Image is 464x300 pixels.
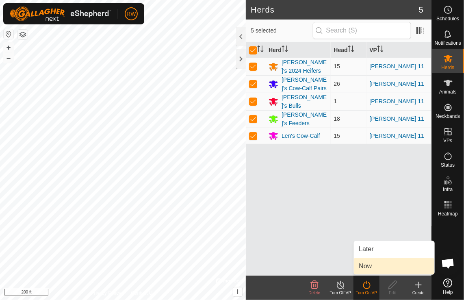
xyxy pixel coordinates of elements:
[237,288,239,295] span: i
[370,115,425,122] a: [PERSON_NAME] 11
[4,29,13,39] button: Reset Map
[334,115,340,122] span: 18
[251,5,419,15] h2: Herds
[282,132,320,140] div: Len's Cow-Calf
[282,47,288,53] p-sorticon: Activate to sort
[370,63,425,70] a: [PERSON_NAME] 11
[265,42,330,58] th: Herd
[131,289,155,297] a: Contact Us
[443,290,453,295] span: Help
[435,41,461,46] span: Notifications
[334,133,340,139] span: 15
[313,22,411,39] input: Search (S)
[233,287,242,296] button: i
[366,42,431,58] th: VP
[282,93,327,110] div: [PERSON_NAME]'s Bulls
[4,43,13,52] button: +
[334,98,337,104] span: 1
[419,4,423,16] span: 5
[353,290,379,296] div: Turn On VP
[334,80,340,87] span: 26
[354,241,434,257] li: Later
[251,26,312,35] span: 5 selected
[348,47,354,53] p-sorticon: Activate to sort
[438,211,458,216] span: Heatmap
[91,289,121,297] a: Privacy Policy
[359,261,372,271] span: Now
[126,10,136,18] span: RW
[359,244,373,254] span: Later
[354,258,434,274] li: Now
[441,163,455,167] span: Status
[370,98,425,104] a: [PERSON_NAME] 11
[282,76,327,93] div: [PERSON_NAME]'s Cow-Calf Pairs
[405,290,431,296] div: Create
[370,133,425,139] a: [PERSON_NAME] 11
[309,291,321,295] span: Delete
[10,7,111,21] img: Gallagher Logo
[327,290,353,296] div: Turn Off VP
[436,114,460,119] span: Neckbands
[257,47,264,53] p-sorticon: Activate to sort
[439,89,457,94] span: Animals
[377,47,384,53] p-sorticon: Activate to sort
[436,16,459,21] span: Schedules
[379,290,405,296] div: Edit
[436,251,460,276] div: Open chat
[282,111,327,128] div: [PERSON_NAME]'s Feeders
[334,63,340,70] span: 15
[331,42,366,58] th: Head
[18,30,28,39] button: Map Layers
[4,53,13,63] button: –
[443,138,452,143] span: VPs
[282,58,327,75] div: [PERSON_NAME]'s 2024 Heifers
[443,187,453,192] span: Infra
[370,80,425,87] a: [PERSON_NAME] 11
[441,65,454,70] span: Herds
[432,275,464,298] a: Help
